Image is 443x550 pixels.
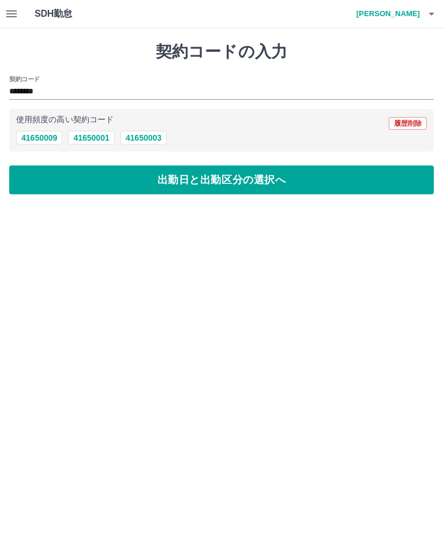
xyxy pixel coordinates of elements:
[9,74,40,84] h2: 契約コード
[9,42,434,62] h1: 契約コードの入力
[68,131,114,145] button: 41650001
[9,165,434,194] button: 出勤日と出勤区分の選択へ
[16,131,62,145] button: 41650009
[16,116,114,124] p: 使用頻度の高い契約コード
[389,117,427,130] button: 履歴削除
[121,131,167,145] button: 41650003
